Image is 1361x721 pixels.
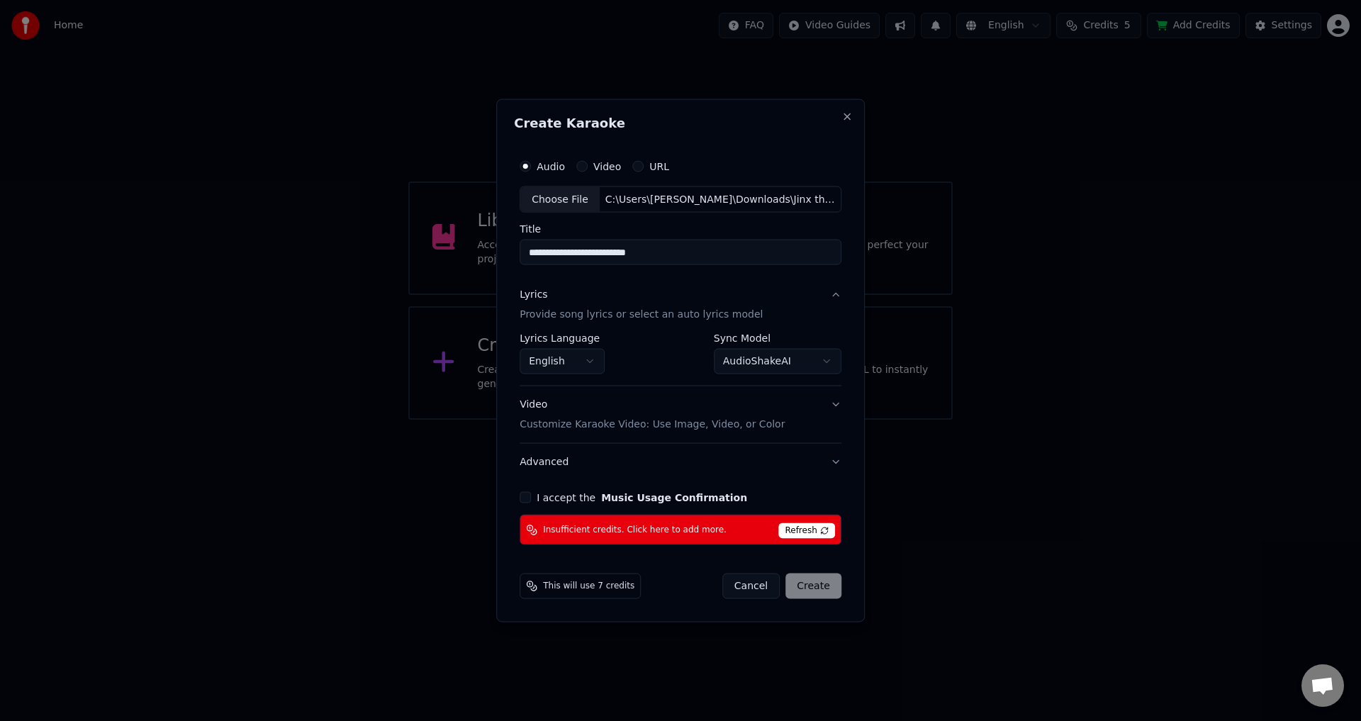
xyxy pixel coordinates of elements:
div: Video [520,398,785,432]
span: This will use 7 credits [543,581,634,592]
div: Choose File [520,186,600,212]
label: URL [649,161,669,171]
label: Video [593,161,621,171]
button: Advanced [520,444,841,481]
label: Lyrics Language [520,333,605,343]
div: Lyrics [520,288,547,302]
label: I accept the [537,493,747,503]
label: Audio [537,161,565,171]
p: Customize Karaoke Video: Use Image, Video, or Color [520,418,785,432]
span: Refresh [778,523,834,539]
label: Title [520,224,841,234]
button: VideoCustomize Karaoke Video: Use Image, Video, or Color [520,386,841,443]
button: LyricsProvide song lyrics or select an auto lyrics model [520,276,841,333]
button: Cancel [722,574,780,599]
button: I accept the [601,493,747,503]
div: C:\Users\[PERSON_NAME]\Downloads\Jinx the Goth Bitch (Remix).mp3 [600,192,841,206]
span: Insufficient credits. Click here to add more. [543,524,727,535]
h2: Create Karaoke [514,116,847,129]
p: Provide song lyrics or select an auto lyrics model [520,308,763,322]
div: LyricsProvide song lyrics or select an auto lyrics model [520,333,841,386]
label: Sync Model [714,333,841,343]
